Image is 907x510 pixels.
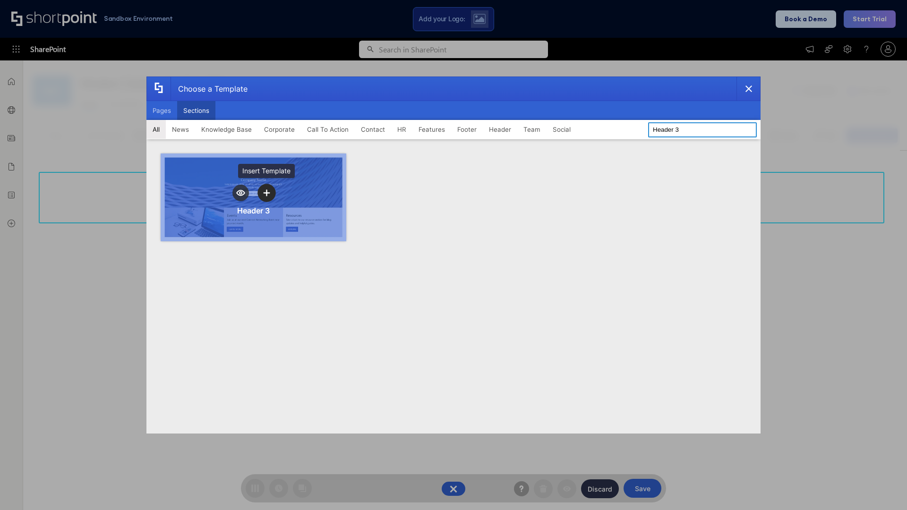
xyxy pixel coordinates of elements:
button: News [166,120,195,139]
button: Sections [177,101,215,120]
input: Search [648,122,757,137]
button: Team [517,120,547,139]
button: Call To Action [301,120,355,139]
div: Header 3 [237,206,270,215]
button: Social [547,120,577,139]
iframe: Chat Widget [860,465,907,510]
button: Knowledge Base [195,120,258,139]
button: Pages [146,101,177,120]
button: Contact [355,120,391,139]
div: template selector [146,76,761,433]
button: Features [412,120,451,139]
button: Corporate [258,120,301,139]
div: Choose a Template [171,77,248,101]
button: Header [483,120,517,139]
button: HR [391,120,412,139]
button: All [146,120,166,139]
button: Footer [451,120,483,139]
